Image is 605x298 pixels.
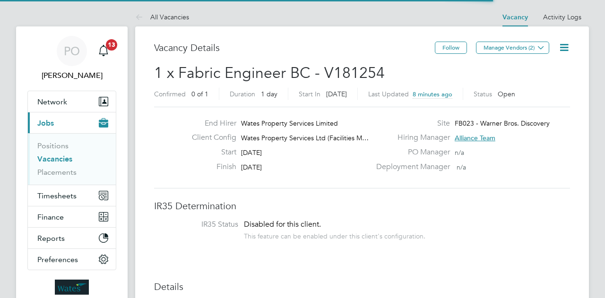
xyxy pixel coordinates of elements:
[154,64,385,82] span: 1 x Fabric Engineer BC - V181254
[94,36,113,66] a: 13
[28,185,116,206] button: Timesheets
[435,42,467,54] button: Follow
[498,90,515,98] span: Open
[371,147,450,157] label: PO Manager
[37,154,72,163] a: Vacancies
[457,163,466,171] span: n/a
[241,119,338,128] span: Wates Property Services Limited
[28,91,116,112] button: Network
[28,249,116,270] button: Preferences
[154,281,570,293] h3: Details
[244,220,321,229] span: Disabled for this client.
[543,13,581,21] a: Activity Logs
[27,36,116,81] a: PO[PERSON_NAME]
[326,90,347,98] span: [DATE]
[37,191,77,200] span: Timesheets
[184,133,236,143] label: Client Config
[413,90,452,98] span: 8 minutes ago
[37,255,78,264] span: Preferences
[154,42,435,54] h3: Vacancy Details
[244,230,425,240] div: This feature can be enabled under this client's configuration.
[455,148,464,157] span: n/a
[261,90,277,98] span: 1 day
[37,234,65,243] span: Reports
[241,163,262,171] span: [DATE]
[154,200,570,212] h3: IR35 Determination
[241,148,262,157] span: [DATE]
[106,39,117,51] span: 13
[371,133,450,143] label: Hiring Manager
[455,134,495,142] span: Alliance Team
[28,133,116,185] div: Jobs
[64,45,80,57] span: PO
[27,280,116,295] a: Go to home page
[241,134,369,142] span: Wates Property Services Ltd (Facilities M…
[474,90,492,98] label: Status
[37,213,64,221] span: Finance
[368,90,409,98] label: Last Updated
[28,228,116,248] button: Reports
[455,119,550,128] span: FB023 - Warner Bros. Discovery
[37,97,67,106] span: Network
[476,42,549,54] button: Manage Vendors (2)
[164,220,238,230] label: IR35 Status
[299,90,320,98] label: Start In
[230,90,255,98] label: Duration
[184,119,236,128] label: End Hirer
[28,206,116,227] button: Finance
[371,119,450,128] label: Site
[37,119,54,128] span: Jobs
[191,90,208,98] span: 0 of 1
[37,141,69,150] a: Positions
[371,162,450,172] label: Deployment Manager
[135,13,189,21] a: All Vacancies
[502,13,528,21] a: Vacancy
[184,147,236,157] label: Start
[154,90,186,98] label: Confirmed
[37,168,77,177] a: Placements
[28,112,116,133] button: Jobs
[184,162,236,172] label: Finish
[55,280,89,295] img: wates-logo-retina.png
[27,70,116,81] span: Paul Oddy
